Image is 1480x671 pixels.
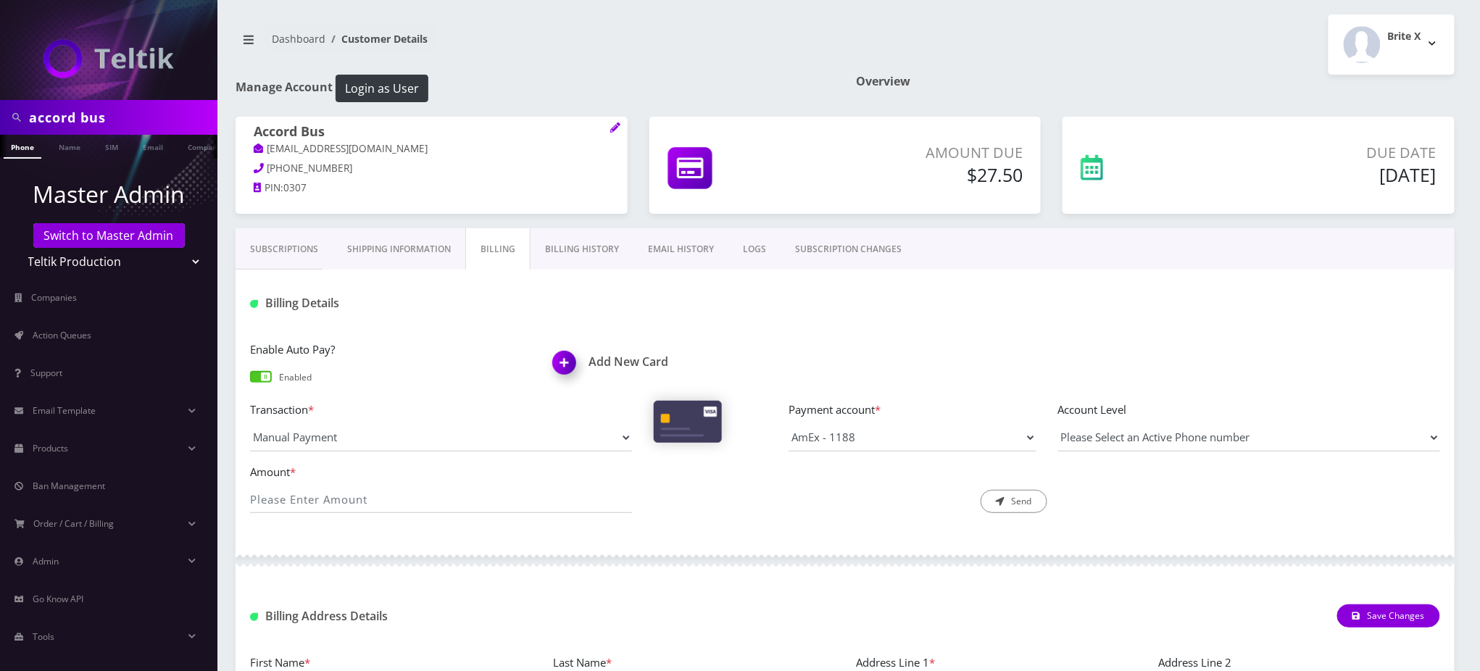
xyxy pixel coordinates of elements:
a: Login as User [333,79,428,95]
img: Add New Card [546,346,589,389]
a: Company [180,135,229,157]
label: Enable Auto Pay? [250,341,531,358]
li: Customer Details [325,31,428,46]
a: [EMAIL_ADDRESS][DOMAIN_NAME] [254,142,428,157]
span: Action Queues [33,329,91,341]
a: Phone [4,135,41,159]
label: First Name [250,654,310,671]
a: Switch to Master Admin [33,223,185,248]
img: Billing Address Detail [250,613,258,621]
p: Amount Due [825,142,1023,164]
a: Subscriptions [236,228,333,270]
p: Due Date [1207,142,1437,164]
input: Please Enter Amount [250,485,632,513]
span: [PHONE_NUMBER] [267,162,353,175]
span: Admin [33,555,59,567]
nav: breadcrumb [236,24,834,65]
img: Cards [654,401,722,443]
span: Order / Cart / Billing [34,517,115,530]
label: Payment account [789,401,1036,418]
h1: Accord Bus [254,124,610,141]
a: Add New CardAdd New Card [553,355,834,369]
a: PIN: [254,181,283,196]
span: Tools [33,630,54,643]
span: Products [33,442,68,454]
button: Save Changes [1337,604,1440,628]
span: Email Template [33,404,96,417]
a: Shipping Information [333,228,465,270]
h2: Brite X [1388,30,1421,43]
h1: Billing Address Details [250,609,632,623]
a: Dashboard [272,32,325,46]
label: Last Name [553,654,612,671]
label: Transaction [250,401,632,418]
label: Address Line 1 [856,654,935,671]
img: Billing Details [250,300,258,308]
a: Billing [465,228,531,270]
img: Teltik Production [43,39,174,78]
span: Ban Management [33,480,105,492]
span: Support [30,367,62,379]
a: Name [51,135,88,157]
span: Go Know API [33,593,83,605]
span: 0307 [283,181,307,194]
p: Enabled [279,371,312,384]
a: Billing History [531,228,633,270]
input: Search in Company [29,104,214,131]
button: Login as User [336,75,428,102]
a: SIM [98,135,125,157]
span: Companies [32,291,78,304]
h1: Billing Details [250,296,632,310]
a: Email [136,135,170,157]
label: Account Level [1058,401,1440,418]
h5: [DATE] [1207,164,1437,186]
button: Send [981,490,1047,513]
a: SUBSCRIPTION CHANGES [781,228,916,270]
label: Amount [250,464,632,480]
h1: Overview [856,75,1455,88]
a: LOGS [728,228,781,270]
h5: $27.50 [825,164,1023,186]
button: Brite X [1329,14,1455,75]
label: Address Line 2 [1159,654,1232,671]
a: EMAIL HISTORY [633,228,728,270]
h1: Add New Card [553,355,834,369]
h1: Manage Account [236,75,834,102]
